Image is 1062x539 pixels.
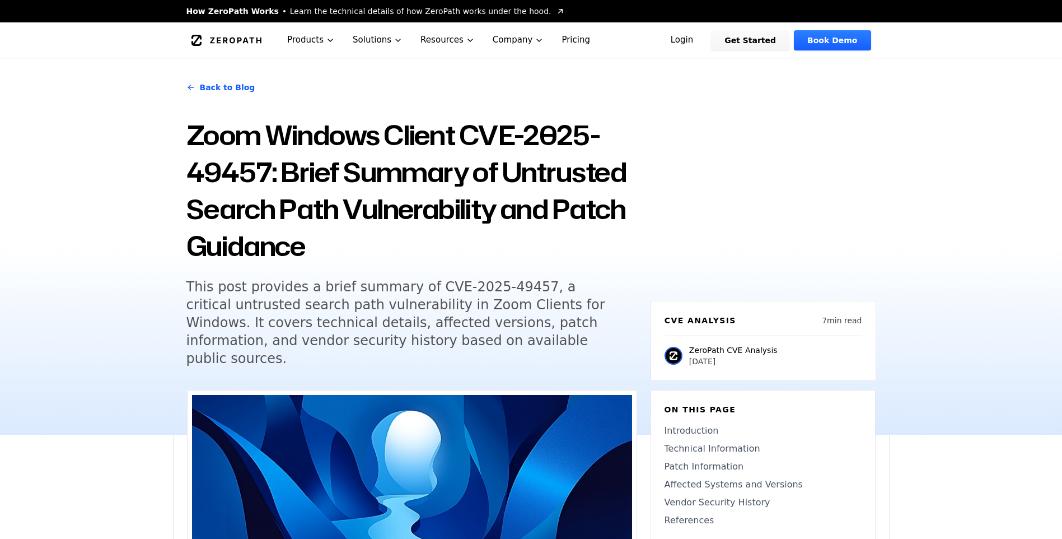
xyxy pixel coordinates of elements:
button: Solutions [344,22,411,58]
h6: On this page [665,404,862,415]
button: Resources [411,22,484,58]
h6: CVE Analysis [665,315,736,326]
nav: Global [173,22,890,58]
p: 7 min read [822,315,862,326]
a: Introduction [665,424,862,438]
button: Company [484,22,553,58]
a: Book Demo [794,30,871,50]
button: Products [278,22,344,58]
a: Pricing [553,22,599,58]
a: References [665,514,862,527]
a: Vendor Security History [665,496,862,509]
a: Login [657,30,707,50]
img: ZeroPath CVE Analysis [665,347,682,365]
a: Patch Information [665,460,862,473]
p: ZeroPath CVE Analysis [689,345,778,356]
a: Affected Systems and Versions [665,478,862,491]
a: How ZeroPath WorksLearn the technical details of how ZeroPath works under the hood. [186,6,565,17]
a: Back to Blog [186,72,255,103]
span: How ZeroPath Works [186,6,279,17]
h1: Zoom Windows Client CVE-2025-49457: Brief Summary of Untrusted Search Path Vulnerability and Patc... [186,117,637,264]
a: Get Started [711,30,789,50]
h5: This post provides a brief summary of CVE-2025-49457, a critical untrusted search path vulnerabil... [186,278,616,368]
a: Technical Information [665,442,862,456]
p: [DATE] [689,356,778,367]
span: Learn the technical details of how ZeroPath works under the hood. [290,6,551,17]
